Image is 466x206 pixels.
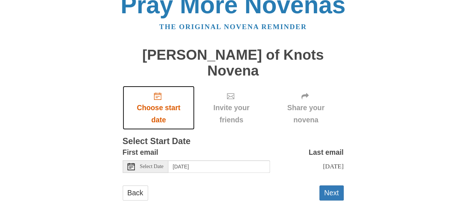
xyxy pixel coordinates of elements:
[123,185,148,200] a: Back
[123,137,344,146] h3: Select Start Date
[159,23,307,31] a: The original novena reminder
[123,47,344,78] h1: [PERSON_NAME] of Knots Novena
[276,102,336,126] span: Share your novena
[123,146,158,158] label: First email
[309,146,344,158] label: Last email
[323,163,343,170] span: [DATE]
[195,86,268,130] div: Click "Next" to confirm your start date first.
[268,86,344,130] div: Click "Next" to confirm your start date first.
[130,102,188,126] span: Choose start date
[202,102,260,126] span: Invite your friends
[319,185,344,200] button: Next
[123,86,195,130] a: Choose start date
[140,164,164,169] span: Select Date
